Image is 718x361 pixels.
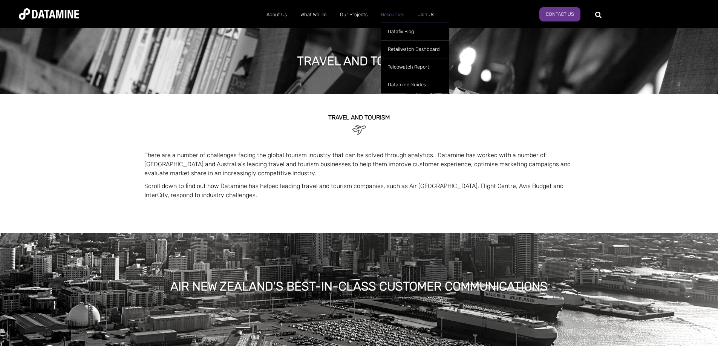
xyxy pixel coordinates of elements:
[539,7,580,21] a: Contact Us
[381,76,449,93] a: Datamine Guides
[351,121,367,138] img: Travel & Tourism-1
[144,151,574,178] p: There are a number of challenges facing the global tourism industry that can be solved through an...
[381,40,449,58] a: Retailwatch Dashboard
[170,278,548,295] h1: Air New Zealand's Best-in-class Customer Communications
[374,5,411,24] a: Resources
[260,5,294,24] a: About Us
[19,8,79,20] img: Datamine
[381,58,449,76] a: Telcowatch Report
[297,53,421,69] h1: travel and tourism
[144,182,574,200] p: Scroll down to find out how Datamine has helped leading travel and tourism companies, such as Air...
[381,23,449,40] a: Datafix Blog
[294,5,333,24] a: What We Do
[144,114,574,121] h2: TRAVEL and TOURISM
[333,5,374,24] a: Our Projects
[411,5,441,24] a: Join Us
